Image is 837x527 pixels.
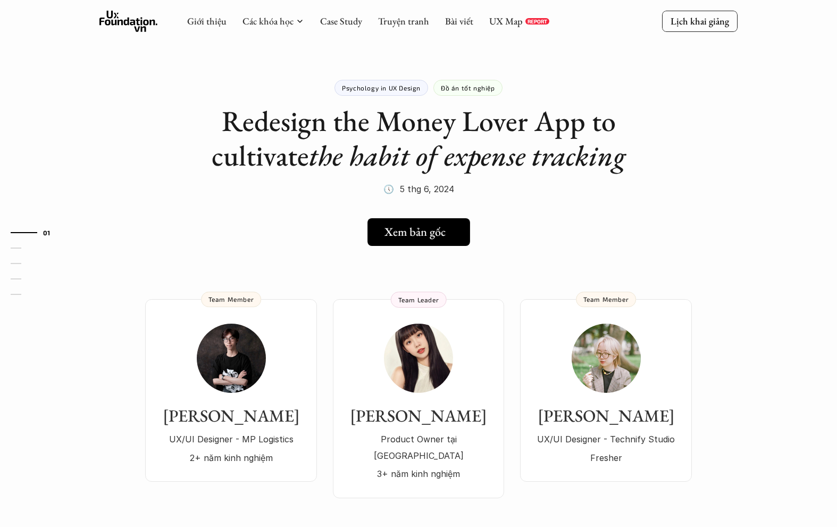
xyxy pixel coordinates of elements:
[531,450,681,466] p: Fresher
[156,406,306,426] h3: [PERSON_NAME]
[384,225,446,239] h5: Xem bản gốc
[445,15,473,27] a: Bài viết
[206,104,631,173] h1: Redesign the Money Lover App to cultivate
[344,431,493,464] p: Product Owner tại [GEOGRAPHIC_DATA]
[398,296,439,303] p: Team Leader
[333,299,504,498] a: [PERSON_NAME]Product Owner tại [GEOGRAPHIC_DATA]3+ năm kinh nghiệmTeam Leader
[242,15,294,27] a: Các khóa học
[344,466,493,482] p: 3+ năm kinh nghiệm
[531,431,681,447] p: UX/UI Designer - Technify Studio
[320,15,362,27] a: Case Study
[145,299,317,482] a: [PERSON_NAME]UX/UI Designer - MP Logistics2+ năm kinh nghiệmTeam Member
[156,431,306,447] p: UX/UI Designer - MP Logistics
[187,15,227,27] a: Giới thiệu
[531,406,681,426] h3: [PERSON_NAME]
[662,11,738,31] a: Lịch khai giảng
[43,229,51,236] strong: 01
[383,181,454,197] p: 🕔 5 thg 6, 2024
[208,295,254,303] p: Team Member
[520,299,692,482] a: [PERSON_NAME]UX/UI Designer - Technify StudioFresherTeam Member
[583,295,629,303] p: Team Member
[344,406,493,426] h3: [PERSON_NAME]
[342,84,421,92] p: Psychology in UX Design
[489,15,523,27] a: UX Map
[309,137,625,174] em: the habit of expense tracking
[367,218,470,246] a: Xem bản gốc
[156,450,306,466] p: 2+ năm kinh nghiệm
[378,15,429,27] a: Truyện tranh
[671,15,729,27] p: Lịch khai giảng
[525,18,549,24] a: REPORT
[528,18,547,24] p: REPORT
[441,84,495,92] p: Đồ án tốt nghiệp
[11,226,61,239] a: 01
